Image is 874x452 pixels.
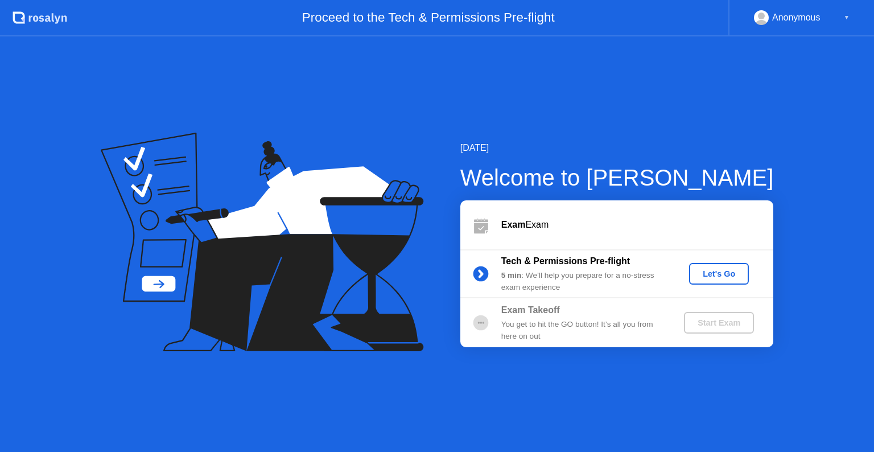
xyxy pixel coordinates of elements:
[501,271,522,280] b: 5 min
[460,141,774,155] div: [DATE]
[689,318,749,327] div: Start Exam
[501,218,773,232] div: Exam
[689,263,749,285] button: Let's Go
[501,270,665,293] div: : We’ll help you prepare for a no-stress exam experience
[684,312,754,334] button: Start Exam
[694,269,744,278] div: Let's Go
[501,220,526,229] b: Exam
[501,319,665,342] div: You get to hit the GO button! It’s all you from here on out
[501,256,630,266] b: Tech & Permissions Pre-flight
[501,305,560,315] b: Exam Takeoff
[460,161,774,195] div: Welcome to [PERSON_NAME]
[772,10,821,25] div: Anonymous
[844,10,850,25] div: ▼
